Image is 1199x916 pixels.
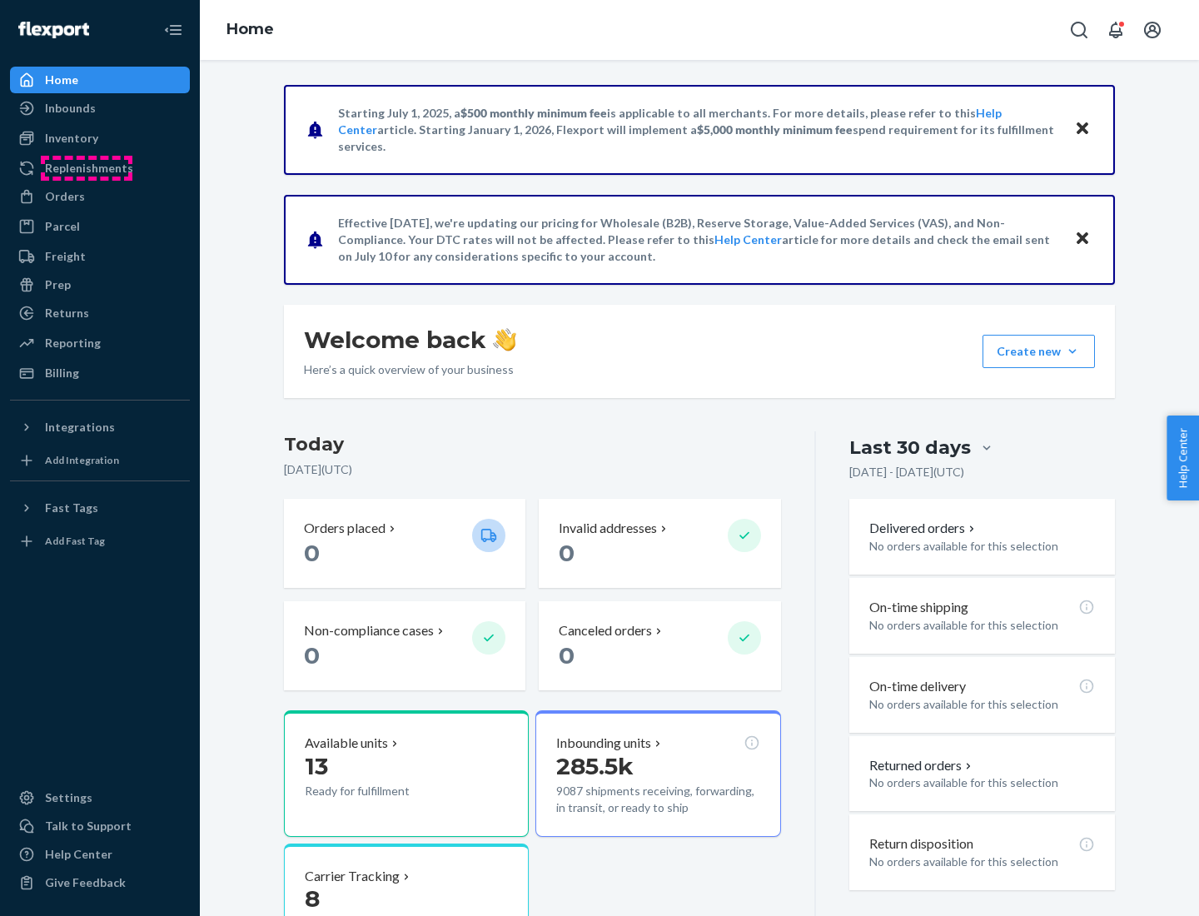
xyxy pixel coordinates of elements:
[1136,13,1169,47] button: Open account menu
[869,598,968,617] p: On-time shipping
[10,528,190,555] a: Add Fast Tag
[10,841,190,868] a: Help Center
[45,72,78,88] div: Home
[45,453,119,467] div: Add Integration
[45,818,132,834] div: Talk to Support
[305,734,388,753] p: Available units
[226,20,274,38] a: Home
[305,752,328,780] span: 13
[869,519,978,538] button: Delivered orders
[1072,117,1093,142] button: Close
[45,188,85,205] div: Orders
[45,534,105,548] div: Add Fast Tag
[10,243,190,270] a: Freight
[213,6,287,54] ol: breadcrumbs
[338,215,1058,265] p: Effective [DATE], we're updating our pricing for Wholesale (B2B), Reserve Storage, Value-Added Se...
[10,271,190,298] a: Prep
[983,335,1095,368] button: Create new
[493,328,516,351] img: hand-wave emoji
[10,784,190,811] a: Settings
[284,461,781,478] p: [DATE] ( UTC )
[1062,13,1096,47] button: Open Search Box
[338,105,1058,155] p: Starting July 1, 2025, a is applicable to all merchants. For more details, please refer to this a...
[305,884,320,913] span: 8
[1099,13,1132,47] button: Open notifications
[284,710,529,837] button: Available units13Ready for fulfillment
[869,756,975,775] button: Returned orders
[45,160,133,177] div: Replenishments
[157,13,190,47] button: Close Navigation
[10,300,190,326] a: Returns
[539,499,780,588] button: Invalid addresses 0
[45,789,92,806] div: Settings
[10,360,190,386] a: Billing
[869,677,966,696] p: On-time delivery
[559,539,575,567] span: 0
[869,854,1095,870] p: No orders available for this selection
[304,519,386,538] p: Orders placed
[284,499,525,588] button: Orders placed 0
[304,361,516,378] p: Here’s a quick overview of your business
[18,22,89,38] img: Flexport logo
[869,774,1095,791] p: No orders available for this selection
[45,335,101,351] div: Reporting
[539,601,780,690] button: Canceled orders 0
[45,846,112,863] div: Help Center
[10,414,190,441] button: Integrations
[10,447,190,474] a: Add Integration
[10,183,190,210] a: Orders
[304,621,434,640] p: Non-compliance cases
[284,601,525,690] button: Non-compliance cases 0
[849,435,971,460] div: Last 30 days
[869,696,1095,713] p: No orders available for this selection
[304,325,516,355] h1: Welcome back
[556,783,759,816] p: 9087 shipments receiving, forwarding, in transit, or ready to ship
[556,752,634,780] span: 285.5k
[10,813,190,839] a: Talk to Support
[559,621,652,640] p: Canceled orders
[45,130,98,147] div: Inventory
[714,232,782,246] a: Help Center
[305,783,459,799] p: Ready for fulfillment
[45,419,115,436] div: Integrations
[10,125,190,152] a: Inventory
[304,641,320,670] span: 0
[869,617,1095,634] p: No orders available for this selection
[869,834,973,854] p: Return disposition
[45,365,79,381] div: Billing
[45,305,89,321] div: Returns
[45,218,80,235] div: Parcel
[559,519,657,538] p: Invalid addresses
[559,641,575,670] span: 0
[45,100,96,117] div: Inbounds
[305,867,400,886] p: Carrier Tracking
[849,464,964,480] p: [DATE] - [DATE] ( UTC )
[869,538,1095,555] p: No orders available for this selection
[284,431,781,458] h3: Today
[45,500,98,516] div: Fast Tags
[10,869,190,896] button: Give Feedback
[10,213,190,240] a: Parcel
[10,67,190,93] a: Home
[10,495,190,521] button: Fast Tags
[1072,227,1093,251] button: Close
[45,248,86,265] div: Freight
[556,734,651,753] p: Inbounding units
[535,710,780,837] button: Inbounding units285.5k9087 shipments receiving, forwarding, in transit, or ready to ship
[1167,416,1199,500] button: Help Center
[697,122,853,137] span: $5,000 monthly minimum fee
[45,276,71,293] div: Prep
[45,874,126,891] div: Give Feedback
[10,155,190,182] a: Replenishments
[10,95,190,122] a: Inbounds
[304,539,320,567] span: 0
[10,330,190,356] a: Reporting
[460,106,607,120] span: $500 monthly minimum fee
